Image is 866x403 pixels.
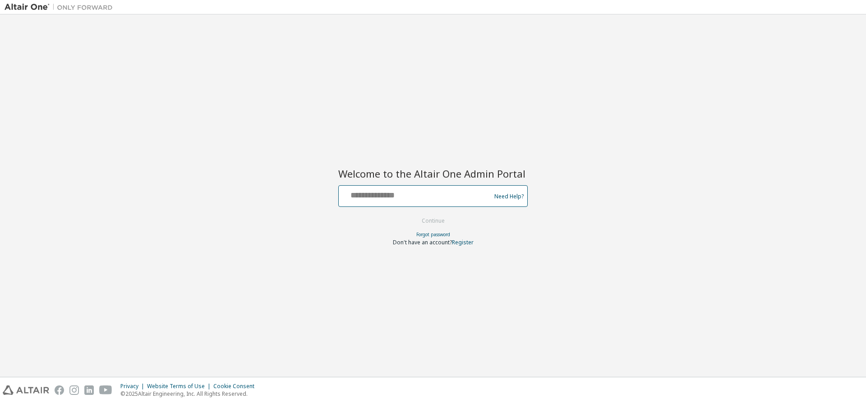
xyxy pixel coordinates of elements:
img: instagram.svg [69,385,79,395]
a: Need Help? [494,196,524,197]
div: Privacy [120,383,147,390]
img: youtube.svg [99,385,112,395]
img: facebook.svg [55,385,64,395]
img: altair_logo.svg [3,385,49,395]
div: Cookie Consent [213,383,260,390]
img: linkedin.svg [84,385,94,395]
div: Website Terms of Use [147,383,213,390]
img: Altair One [5,3,117,12]
h2: Welcome to the Altair One Admin Portal [338,167,528,180]
span: Don't have an account? [393,238,452,246]
a: Register [452,238,474,246]
p: © 2025 Altair Engineering, Inc. All Rights Reserved. [120,390,260,398]
a: Forgot password [416,231,450,238]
